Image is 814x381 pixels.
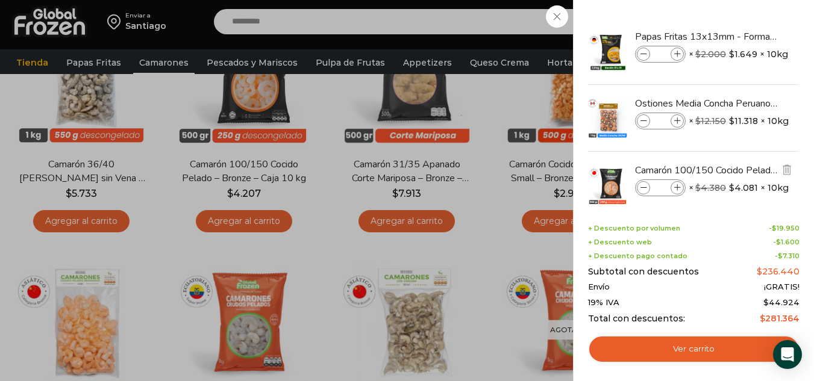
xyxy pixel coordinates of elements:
span: $ [729,115,734,127]
span: $ [757,266,762,277]
span: - [773,238,800,246]
span: $ [729,48,734,60]
span: ¡GRATIS! [764,282,800,292]
span: Envío [588,282,610,292]
span: + Descuento web [588,238,652,246]
span: $ [695,182,701,193]
bdi: 12.150 [695,116,726,126]
span: $ [695,116,701,126]
span: + Descuento por volumen [588,225,680,232]
span: + Descuento pago contado [588,252,687,260]
span: × × 10kg [689,179,789,196]
div: Open Intercom Messenger [773,340,802,369]
bdi: 19.950 [772,224,800,232]
span: × × 10kg [689,113,789,129]
span: 19% IVA [588,298,619,308]
span: Subtotal con descuentos [588,267,699,277]
bdi: 11.318 [729,115,758,127]
a: Eliminar Camarón 100/150 Cocido Pelado - Bronze - Caja 10 kg del carrito [780,163,794,178]
span: $ [729,182,734,194]
span: $ [760,313,765,324]
span: Total con descuentos: [588,314,685,324]
span: - [775,252,800,260]
a: Ver carrito [588,335,800,363]
span: $ [695,49,701,60]
span: 44.924 [763,297,800,307]
bdi: 1.600 [776,238,800,246]
input: Product quantity [651,48,669,61]
bdi: 7.310 [778,252,800,260]
input: Product quantity [651,181,669,194]
bdi: 2.000 [695,49,726,60]
img: Eliminar Camarón 100/150 Cocido Pelado - Bronze - Caja 10 kg del carrito [781,164,792,175]
a: Papas Fritas 13x13mm - Formato 2,5 kg - Caja 10 kg [635,30,778,43]
a: Ostiones Media Concha Peruano 30/40 - Caja 10 kg [635,97,778,110]
bdi: 281.364 [760,313,800,324]
span: $ [763,297,769,307]
bdi: 4.081 [729,182,758,194]
span: × × 10kg [689,46,788,63]
span: $ [776,238,781,246]
span: $ [772,224,777,232]
span: - [769,225,800,232]
span: $ [778,252,783,260]
a: Camarón 100/150 Cocido Pelado - Bronze - Caja 10 kg [635,164,778,177]
bdi: 236.440 [757,266,800,277]
bdi: 4.380 [695,182,726,193]
input: Product quantity [651,114,669,128]
bdi: 1.649 [729,48,757,60]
